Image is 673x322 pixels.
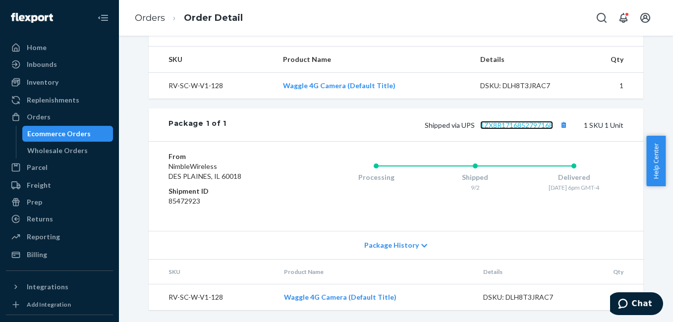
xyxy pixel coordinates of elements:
[6,229,113,245] a: Reporting
[168,196,287,206] dd: 85472923
[135,12,165,23] a: Orders
[646,136,666,186] button: Help Center
[168,162,241,180] span: NimbleWireless DES PLAINES, IL 60018
[6,74,113,90] a: Inventory
[22,126,113,142] a: Ecommerce Orders
[27,112,51,122] div: Orders
[6,40,113,55] a: Home
[27,180,51,190] div: Freight
[226,118,623,131] div: 1 SKU 1 Unit
[584,260,643,284] th: Qty
[27,129,91,139] div: Ecommerce Orders
[610,292,663,317] iframe: Opens a widget where you can chat to one of our agents
[149,73,275,99] td: RV-SC-W-V1-128
[483,292,576,302] div: DSKU: DLH8T3JRAC7
[581,47,643,73] th: Qty
[614,8,633,28] button: Open notifications
[27,214,53,224] div: Returns
[480,121,553,129] a: 1ZX8R1716852797168
[149,260,276,284] th: SKU
[127,3,251,33] ol: breadcrumbs
[6,211,113,227] a: Returns
[6,109,113,125] a: Orders
[524,183,623,192] div: [DATE] 6pm GMT-4
[426,172,525,182] div: Shipped
[584,284,643,311] td: 1
[27,162,48,172] div: Parcel
[475,260,584,284] th: Details
[581,73,643,99] td: 1
[6,279,113,295] button: Integrations
[472,47,581,73] th: Details
[168,186,287,196] dt: Shipment ID
[364,240,419,250] span: Package History
[27,232,60,242] div: Reporting
[6,160,113,175] a: Parcel
[284,293,396,301] a: Waggle 4G Camera (Default Title)
[327,172,426,182] div: Processing
[480,81,573,91] div: DSKU: DLH8T3JRAC7
[557,118,570,131] button: Copy tracking number
[6,56,113,72] a: Inbounds
[93,8,113,28] button: Close Navigation
[27,59,57,69] div: Inbounds
[6,194,113,210] a: Prep
[283,81,395,90] a: Waggle 4G Camera (Default Title)
[6,92,113,108] a: Replenishments
[27,146,88,156] div: Wholesale Orders
[524,172,623,182] div: Delivered
[27,197,42,207] div: Prep
[27,43,47,53] div: Home
[635,8,655,28] button: Open account menu
[27,250,47,260] div: Billing
[184,12,243,23] a: Order Detail
[27,95,79,105] div: Replenishments
[149,47,275,73] th: SKU
[276,260,475,284] th: Product Name
[592,8,612,28] button: Open Search Box
[6,247,113,263] a: Billing
[27,300,71,309] div: Add Integration
[426,183,525,192] div: 9/2
[27,282,68,292] div: Integrations
[168,152,287,161] dt: From
[425,121,570,129] span: Shipped via UPS
[149,284,276,311] td: RV-SC-W-V1-128
[22,143,113,159] a: Wholesale Orders
[6,177,113,193] a: Freight
[275,47,472,73] th: Product Name
[27,77,58,87] div: Inventory
[6,299,113,311] a: Add Integration
[11,13,53,23] img: Flexport logo
[168,118,226,131] div: Package 1 of 1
